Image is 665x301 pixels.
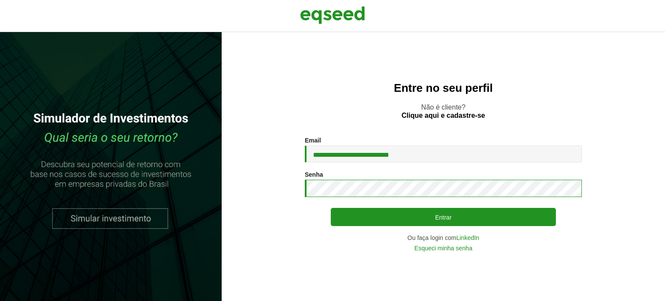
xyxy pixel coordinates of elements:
[331,208,556,226] button: Entrar
[300,4,365,26] img: EqSeed Logo
[305,137,321,143] label: Email
[305,172,323,178] label: Senha
[239,103,648,120] p: Não é cliente?
[239,82,648,94] h2: Entre no seu perfil
[402,112,485,119] a: Clique aqui e cadastre-se
[414,245,472,251] a: Esqueci minha senha
[456,235,479,241] a: LinkedIn
[305,235,582,241] div: Ou faça login com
